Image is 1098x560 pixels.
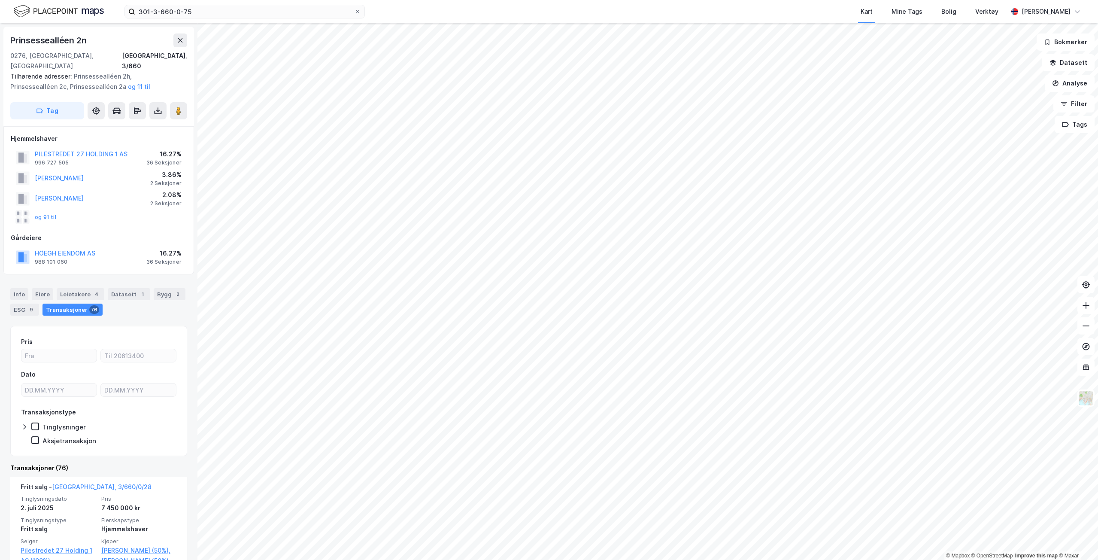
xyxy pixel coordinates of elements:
div: Bygg [154,288,185,300]
div: 3.86% [150,170,182,180]
div: Transaksjonstype [21,407,76,417]
div: Hjemmelshaver [11,134,187,144]
div: Fritt salg [21,524,96,534]
div: Aksjetransaksjon [42,437,96,445]
div: Kart [861,6,873,17]
button: Tag [10,102,84,119]
div: 7 450 000 kr [101,503,177,513]
a: [PERSON_NAME] (50%), [101,545,177,556]
div: Gårdeiere [11,233,187,243]
div: Datasett [108,288,150,300]
div: 2.08% [150,190,182,200]
div: [GEOGRAPHIC_DATA], 3/660 [122,51,187,71]
img: logo.f888ab2527a4732fd821a326f86c7f29.svg [14,4,104,19]
div: Prinsessealléen 2n [10,33,88,47]
a: Improve this map [1015,553,1058,559]
span: Eierskapstype [101,517,177,524]
a: [GEOGRAPHIC_DATA], 3/660/0/28 [52,483,152,490]
input: Til 20613400 [101,349,176,362]
div: 0276, [GEOGRAPHIC_DATA], [GEOGRAPHIC_DATA] [10,51,122,71]
div: 996 727 505 [35,159,69,166]
div: Verktøy [975,6,998,17]
span: Tinglysningsdato [21,495,96,502]
button: Tags [1055,116,1095,133]
div: Transaksjoner [42,304,103,316]
span: Pris [101,495,177,502]
span: Tilhørende adresser: [10,73,74,80]
div: Info [10,288,28,300]
div: 4 [92,290,101,298]
span: Tinglysningstype [21,517,96,524]
div: 2 [173,290,182,298]
div: Fritt salg - [21,482,152,496]
div: ESG [10,304,39,316]
div: Leietakere [57,288,104,300]
div: 16.27% [146,149,182,159]
div: 36 Seksjoner [146,259,182,265]
div: 988 101 060 [35,259,67,265]
div: 36 Seksjoner [146,159,182,166]
div: 9 [27,305,36,314]
img: Z [1078,390,1094,406]
div: [PERSON_NAME] [1022,6,1071,17]
div: 2. juli 2025 [21,503,96,513]
input: DD.MM.YYYY [21,383,97,396]
button: Filter [1053,95,1095,113]
div: 76 [89,305,99,314]
div: Transaksjoner (76) [10,463,187,473]
div: Hjemmelshaver [101,524,177,534]
a: OpenStreetMap [971,553,1013,559]
div: Mine Tags [892,6,922,17]
div: Prinsessealléen 2h, Prinsessealléen 2c, Prinsessealléen 2a [10,71,180,92]
div: Dato [21,369,36,380]
span: Kjøper [101,538,177,545]
div: Bolig [941,6,956,17]
button: Datasett [1042,54,1095,71]
div: Eiere [32,288,53,300]
button: Analyse [1045,75,1095,92]
button: Bokmerker [1037,33,1095,51]
a: Mapbox [946,553,970,559]
div: 2 Seksjoner [150,200,182,207]
div: 1 [138,290,147,298]
iframe: Chat Widget [1055,519,1098,560]
span: Selger [21,538,96,545]
div: Pris [21,337,33,347]
input: DD.MM.YYYY [101,383,176,396]
input: Søk på adresse, matrikkel, gårdeiere, leietakere eller personer [135,5,354,18]
div: Kontrollprogram for chat [1055,519,1098,560]
div: 2 Seksjoner [150,180,182,187]
div: 16.27% [146,248,182,259]
input: Fra [21,349,97,362]
div: Tinglysninger [42,423,86,431]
